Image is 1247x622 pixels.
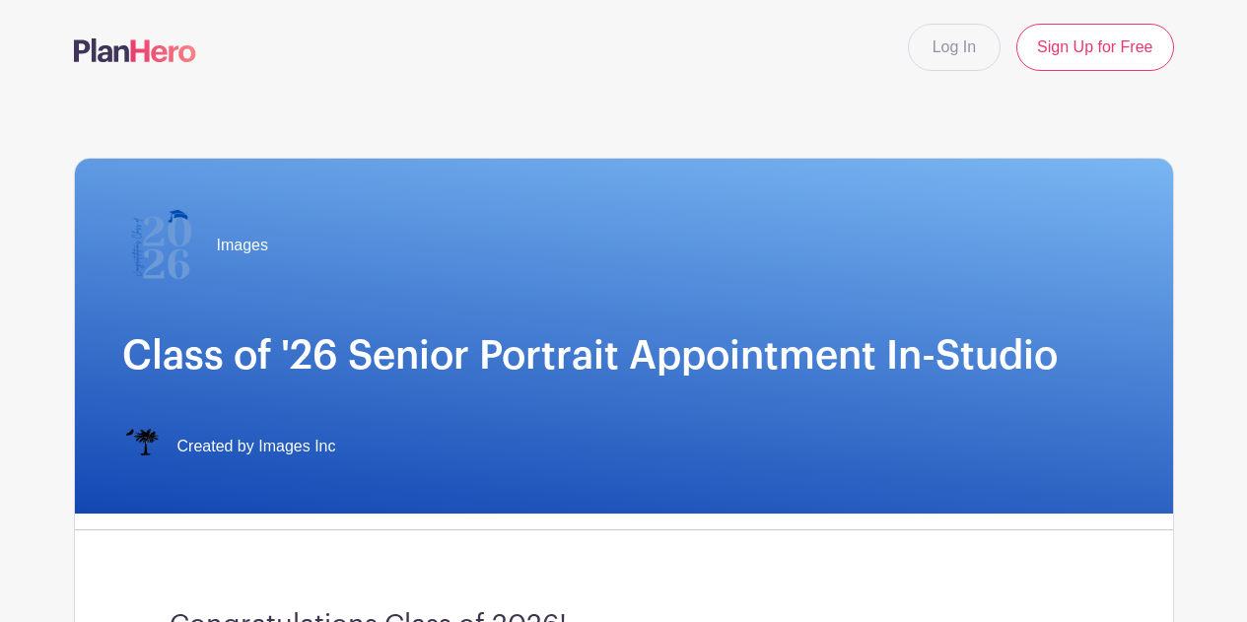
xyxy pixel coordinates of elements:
[74,38,196,62] img: logo-507f7623f17ff9eddc593b1ce0a138ce2505c220e1c5a4e2b4648c50719b7d32.svg
[217,234,268,257] span: Images
[122,206,201,285] img: 2026%20logo%20(2).png
[1016,24,1173,71] a: Sign Up for Free
[122,427,162,466] img: IMAGES%20logo%20transparenT%20PNG%20s.png
[122,332,1126,380] h1: Class of '26 Senior Portrait Appointment In-Studio
[908,24,1001,71] a: Log In
[177,435,336,458] span: Created by Images Inc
